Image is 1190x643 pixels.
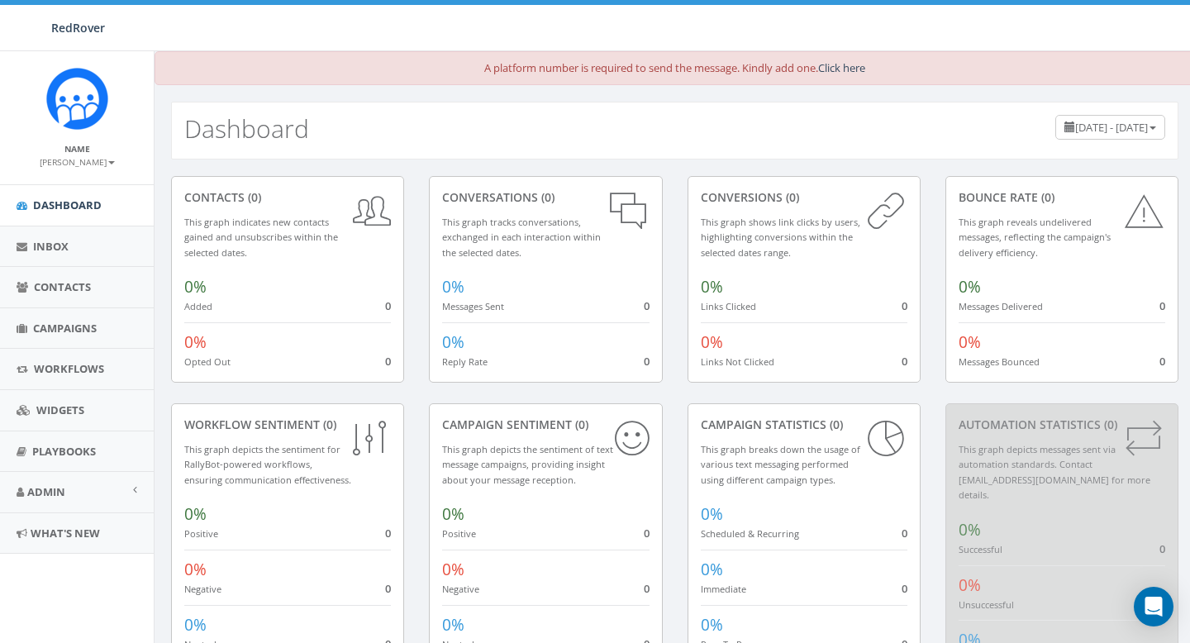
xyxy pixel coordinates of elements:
span: 0% [959,574,981,596]
span: (0) [572,417,588,432]
span: 0% [959,276,981,298]
small: This graph reveals undelivered messages, reflecting the campaign's delivery efficiency. [959,216,1111,259]
div: Open Intercom Messenger [1134,587,1173,626]
span: 0% [184,276,207,298]
span: (0) [245,189,261,205]
span: 0 [1159,298,1165,313]
div: Workflow Sentiment [184,417,391,433]
span: 0% [442,614,464,636]
small: Name [64,143,90,155]
span: 0 [1159,541,1165,556]
small: Immediate [701,583,746,595]
span: 0% [442,276,464,298]
span: 0 [385,354,391,369]
small: This graph depicts the sentiment of text message campaigns, providing insight about your message ... [442,443,613,486]
small: This graph indicates new contacts gained and unsubscribes within the selected dates. [184,216,338,259]
a: [PERSON_NAME] [40,154,115,169]
small: Added [184,300,212,312]
small: This graph tracks conversations, exchanged in each interaction within the selected dates. [442,216,601,259]
span: 0% [959,331,981,353]
div: contacts [184,189,391,206]
span: What's New [31,526,100,541]
span: 0 [644,526,650,541]
span: 0% [184,331,207,353]
small: Opted Out [184,355,231,368]
span: 0 [902,526,907,541]
span: 0 [385,581,391,596]
small: Messages Sent [442,300,504,312]
span: 0 [644,354,650,369]
span: Admin [27,484,65,499]
img: Rally_Corp_Icon.png [46,68,108,130]
small: Messages Delivered [959,300,1043,312]
small: This graph depicts the sentiment for RallyBot-powered workflows, ensuring communication effective... [184,443,351,486]
span: 0 [1159,354,1165,369]
div: Campaign Sentiment [442,417,649,433]
span: RedRover [51,20,105,36]
span: 0 [902,298,907,313]
div: Bounce Rate [959,189,1165,206]
small: Messages Bounced [959,355,1040,368]
span: 0 [385,526,391,541]
small: [PERSON_NAME] [40,156,115,168]
small: This graph shows link clicks by users, highlighting conversions within the selected dates range. [701,216,860,259]
span: Inbox [33,239,69,254]
small: Scheduled & Recurring [701,527,799,540]
span: 0 [644,298,650,313]
small: Positive [184,527,218,540]
small: This graph depicts messages sent via automation standards. Contact [EMAIL_ADDRESS][DOMAIN_NAME] f... [959,443,1150,502]
span: 0% [701,331,723,353]
span: 0% [184,614,207,636]
span: (0) [320,417,336,432]
span: [DATE] - [DATE] [1075,120,1148,135]
span: Dashboard [33,198,102,212]
h2: Dashboard [184,115,309,142]
small: This graph breaks down the usage of various text messaging performed using different campaign types. [701,443,860,486]
span: Widgets [36,402,84,417]
span: Contacts [34,279,91,294]
span: (0) [783,189,799,205]
span: 0% [701,559,723,580]
span: 0 [902,354,907,369]
span: 0% [701,503,723,525]
small: Links Not Clicked [701,355,774,368]
small: Successful [959,543,1002,555]
div: conversations [442,189,649,206]
span: 0% [184,503,207,525]
div: conversions [701,189,907,206]
span: 0% [959,519,981,541]
span: 0% [701,276,723,298]
span: Campaigns [33,321,97,336]
div: Campaign Statistics [701,417,907,433]
span: 0% [442,331,464,353]
span: 0% [701,614,723,636]
small: Unsuccessful [959,598,1014,611]
span: (0) [826,417,843,432]
small: Reply Rate [442,355,488,368]
small: Negative [442,583,479,595]
span: Playbooks [32,444,96,459]
span: (0) [538,189,555,205]
span: 0% [442,559,464,580]
small: Links Clicked [701,300,756,312]
div: Automation Statistics [959,417,1165,433]
small: Positive [442,527,476,540]
span: 0% [442,503,464,525]
span: (0) [1101,417,1117,432]
span: 0% [184,559,207,580]
small: Negative [184,583,221,595]
span: 0 [644,581,650,596]
span: 0 [385,298,391,313]
span: 0 [902,581,907,596]
span: Workflows [34,361,104,376]
a: Click here [818,60,865,75]
span: (0) [1038,189,1054,205]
